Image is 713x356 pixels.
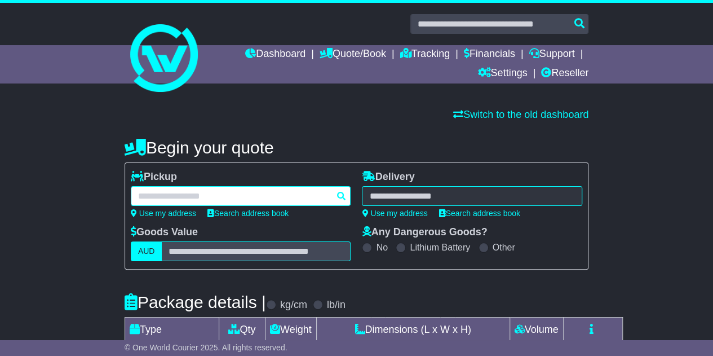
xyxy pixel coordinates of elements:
[541,64,588,83] a: Reseller
[362,171,414,183] label: Delivery
[529,45,574,64] a: Support
[400,45,450,64] a: Tracking
[410,242,470,253] label: Lithium Battery
[131,209,196,218] a: Use my address
[131,171,177,183] label: Pickup
[510,318,563,342] td: Volume
[125,293,266,311] h4: Package details |
[362,209,427,218] a: Use my address
[327,299,346,311] label: lb/in
[265,318,316,342] td: Weight
[477,64,527,83] a: Settings
[376,242,387,253] label: No
[245,45,305,64] a: Dashboard
[219,318,265,342] td: Qty
[362,226,487,239] label: Any Dangerous Goods?
[464,45,515,64] a: Financials
[131,226,198,239] label: Goods Value
[125,318,219,342] td: Type
[207,209,289,218] a: Search address book
[493,242,515,253] label: Other
[280,299,307,311] label: kg/cm
[320,45,386,64] a: Quote/Book
[125,343,287,352] span: © One World Courier 2025. All rights reserved.
[131,186,351,206] typeahead: Please provide city
[131,241,162,261] label: AUD
[316,318,510,342] td: Dimensions (L x W x H)
[453,109,588,120] a: Switch to the old dashboard
[125,138,588,157] h4: Begin your quote
[439,209,520,218] a: Search address book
